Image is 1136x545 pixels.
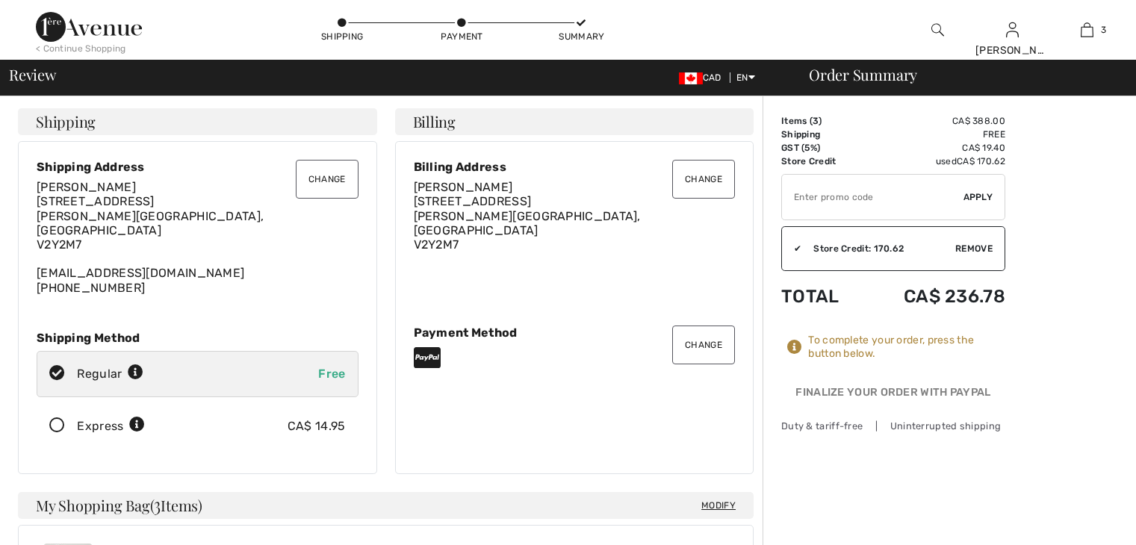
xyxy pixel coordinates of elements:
[781,384,1005,407] div: Finalize Your Order with PayPal
[1101,23,1106,37] span: 3
[863,155,1005,168] td: used
[736,72,755,83] span: EN
[37,194,264,252] span: [STREET_ADDRESS] [PERSON_NAME][GEOGRAPHIC_DATA], [GEOGRAPHIC_DATA] V2Y2M7
[9,67,56,82] span: Review
[782,175,963,219] input: Promo code
[36,12,142,42] img: 1ère Avenue
[414,180,513,194] span: [PERSON_NAME]
[963,190,993,204] span: Apply
[77,365,143,383] div: Regular
[154,494,161,514] span: 3
[931,21,944,39] img: search the website
[781,155,863,168] td: Store Credit
[414,326,736,340] div: Payment Method
[672,326,735,364] button: Change
[36,42,126,55] div: < Continue Shopping
[1006,22,1019,37] a: Sign In
[781,114,863,128] td: Items ( )
[975,43,1049,58] div: [PERSON_NAME]
[679,72,727,83] span: CAD
[701,498,736,513] span: Modify
[781,128,863,141] td: Shipping
[955,242,993,255] span: Remove
[318,367,345,381] span: Free
[320,30,364,43] div: Shipping
[288,417,346,435] div: CA$ 14.95
[679,72,703,84] img: Canadian Dollar
[414,194,641,252] span: [STREET_ADDRESS] [PERSON_NAME][GEOGRAPHIC_DATA], [GEOGRAPHIC_DATA] V2Y2M7
[813,116,819,126] span: 3
[37,160,359,174] div: Shipping Address
[439,30,484,43] div: Payment
[863,114,1005,128] td: CA$ 388.00
[1006,21,1019,39] img: My Info
[808,334,1005,361] div: To complete your order, press the button below.
[801,242,955,255] div: Store Credit: 170.62
[1081,21,1093,39] img: My Bag
[18,492,754,519] h4: My Shopping Bag
[37,331,359,345] div: Shipping Method
[77,417,145,435] div: Express
[296,160,359,199] button: Change
[863,271,1005,322] td: CA$ 236.78
[414,160,736,174] div: Billing Address
[37,180,359,295] div: [EMAIL_ADDRESS][DOMAIN_NAME] [PHONE_NUMBER]
[36,114,96,129] span: Shipping
[791,67,1127,82] div: Order Summary
[957,156,1005,166] span: CA$ 170.62
[37,180,136,194] span: [PERSON_NAME]
[782,242,801,255] div: ✔
[781,141,863,155] td: GST (5%)
[781,271,863,322] td: Total
[672,160,735,199] button: Change
[781,419,1005,433] div: Duty & tariff-free | Uninterrupted shipping
[150,495,202,515] span: ( Items)
[413,114,456,129] span: Billing
[1050,21,1123,39] a: 3
[863,141,1005,155] td: CA$ 19.40
[559,30,603,43] div: Summary
[863,128,1005,141] td: Free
